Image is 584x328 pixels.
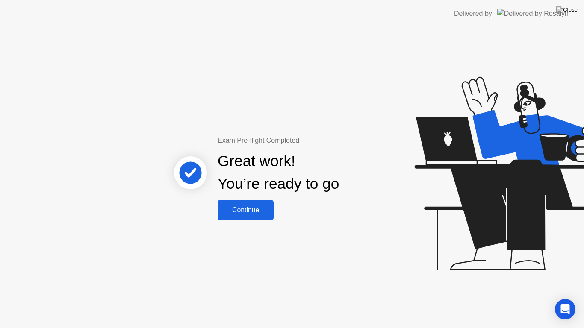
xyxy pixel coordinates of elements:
[556,6,578,13] img: Close
[454,9,492,19] div: Delivered by
[218,135,394,146] div: Exam Pre-flight Completed
[497,9,569,18] img: Delivered by Rosalyn
[555,299,575,319] div: Open Intercom Messenger
[220,206,271,214] div: Continue
[218,150,339,195] div: Great work! You’re ready to go
[218,200,274,220] button: Continue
